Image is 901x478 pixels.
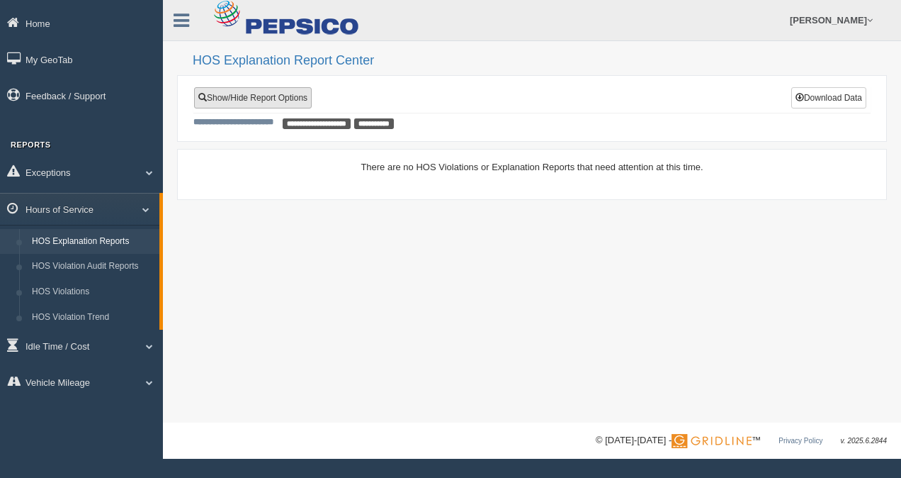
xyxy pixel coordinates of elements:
[25,229,159,255] a: HOS Explanation Reports
[193,160,871,174] div: There are no HOS Violations or Explanation Reports that need attention at this time.
[671,434,752,448] img: Gridline
[841,437,887,445] span: v. 2025.6.2844
[25,254,159,279] a: HOS Violation Audit Reports
[778,437,822,445] a: Privacy Policy
[194,87,312,109] a: Show/Hide Report Options
[193,54,887,68] h2: HOS Explanation Report Center
[596,433,887,448] div: © [DATE]-[DATE] - ™
[25,279,159,305] a: HOS Violations
[791,87,866,109] button: Download Data
[25,305,159,330] a: HOS Violation Trend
